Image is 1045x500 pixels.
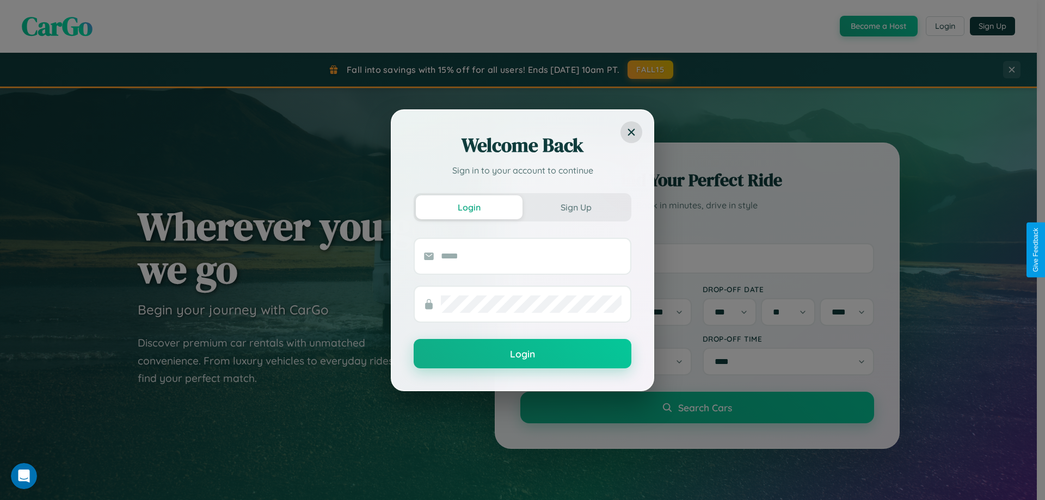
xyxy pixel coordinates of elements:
[416,195,522,219] button: Login
[414,164,631,177] p: Sign in to your account to continue
[1032,228,1040,272] div: Give Feedback
[11,463,37,489] iframe: Intercom live chat
[414,132,631,158] h2: Welcome Back
[522,195,629,219] button: Sign Up
[414,339,631,368] button: Login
